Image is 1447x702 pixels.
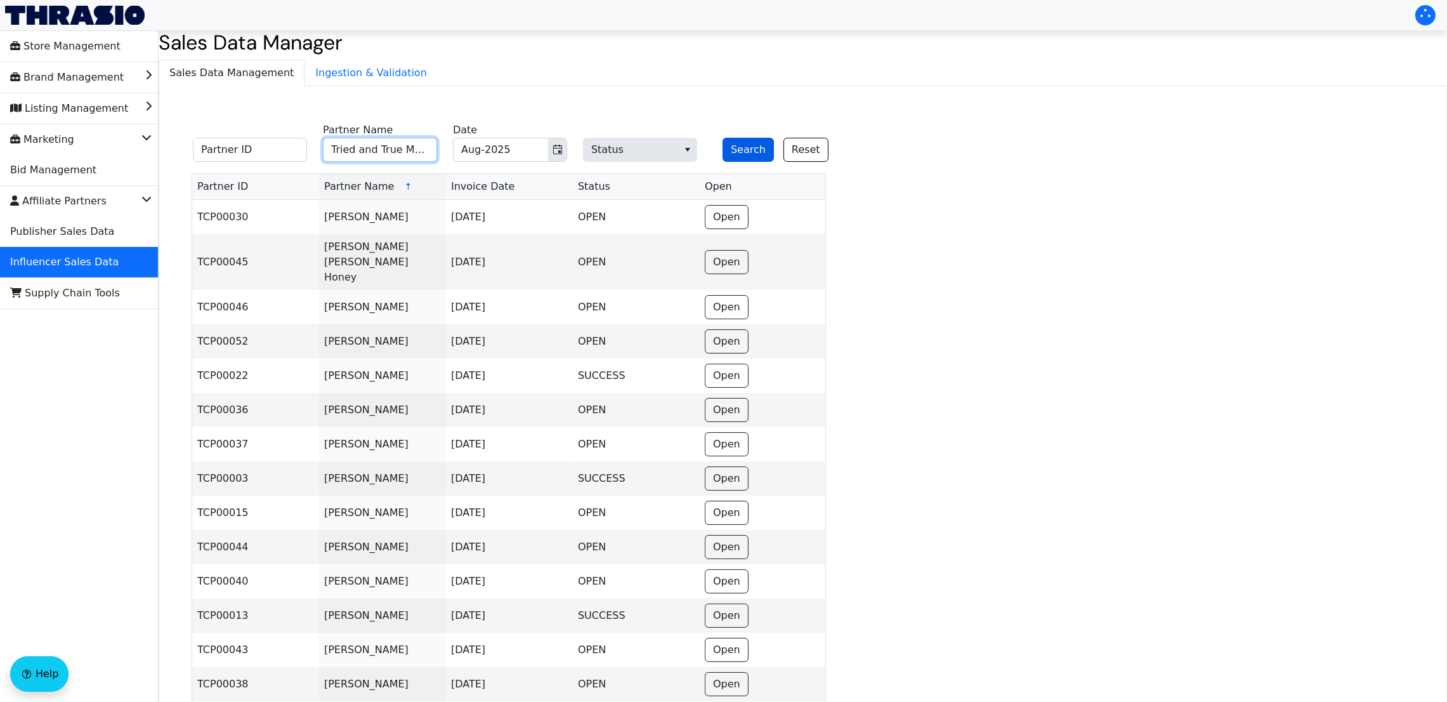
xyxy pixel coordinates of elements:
[192,496,319,530] td: TCP00015
[192,461,319,496] td: TCP00003
[713,255,740,270] span: Open
[583,138,697,162] span: Status
[192,667,319,701] td: TCP00038
[713,608,740,623] span: Open
[319,461,446,496] td: [PERSON_NAME]
[705,179,732,194] span: Open
[192,633,319,667] td: TCP00043
[10,67,124,88] span: Brand Management
[713,574,740,589] span: Open
[192,599,319,633] td: TCP00013
[573,427,700,461] td: OPEN
[192,530,319,564] td: TCP00044
[10,160,96,180] span: Bid Management
[446,599,573,633] td: [DATE]
[446,290,573,324] td: [DATE]
[446,427,573,461] td: [DATE]
[454,138,548,161] input: Aug-2025
[705,398,749,422] button: Open
[446,564,573,599] td: [DATE]
[713,209,740,225] span: Open
[446,667,573,701] td: [DATE]
[573,461,700,496] td: SUCCESS
[10,252,119,272] span: Influencer Sales Data
[451,179,515,194] span: Invoice Date
[446,633,573,667] td: [DATE]
[319,324,446,359] td: [PERSON_NAME]
[319,564,446,599] td: [PERSON_NAME]
[573,496,700,530] td: OPEN
[678,138,697,161] button: select
[705,638,749,662] button: Open
[705,329,749,354] button: Open
[446,359,573,393] td: [DATE]
[705,295,749,319] button: Open
[319,599,446,633] td: [PERSON_NAME]
[713,471,740,486] span: Open
[159,60,304,86] span: Sales Data Management
[573,290,700,324] td: OPEN
[713,300,740,315] span: Open
[446,393,573,427] td: [DATE]
[319,393,446,427] td: [PERSON_NAME]
[192,200,319,234] td: TCP00030
[10,222,114,242] span: Publisher Sales Data
[192,290,319,324] td: TCP00046
[192,564,319,599] td: TCP00040
[573,359,700,393] td: SUCCESS
[705,535,749,559] button: Open
[319,496,446,530] td: [PERSON_NAME]
[319,667,446,701] td: [PERSON_NAME]
[319,359,446,393] td: [PERSON_NAME]
[723,138,774,162] button: Search
[192,427,319,461] td: TCP00037
[705,467,749,491] button: Open
[713,334,740,349] span: Open
[192,324,319,359] td: TCP00052
[446,461,573,496] td: [DATE]
[192,393,319,427] td: TCP00036
[705,672,749,696] button: Open
[10,656,69,692] button: Help floatingactionbutton
[319,530,446,564] td: [PERSON_NAME]
[713,505,740,520] span: Open
[783,138,828,162] button: Reset
[578,179,610,194] span: Status
[10,36,121,56] span: Store Management
[573,393,700,427] td: OPEN
[705,569,749,593] button: Open
[197,179,248,194] span: Partner ID
[10,129,74,150] span: Marketing
[573,633,700,667] td: OPEN
[705,205,749,229] button: Open
[5,6,145,25] a: Thrasio Logo
[323,123,393,138] label: Partner Name
[10,283,120,303] span: Supply Chain Tools
[573,667,700,701] td: OPEN
[573,234,700,290] td: OPEN
[573,564,700,599] td: OPEN
[446,324,573,359] td: [DATE]
[305,60,437,86] span: Ingestion & Validation
[319,633,446,667] td: [PERSON_NAME]
[319,427,446,461] td: [PERSON_NAME]
[446,234,573,290] td: [DATE]
[713,540,740,555] span: Open
[324,179,394,194] span: Partner Name
[705,250,749,274] button: Open
[713,437,740,452] span: Open
[548,138,566,161] button: Toggle calendar
[36,666,58,682] span: Help
[192,234,319,290] td: TCP00045
[705,432,749,456] button: Open
[10,98,128,119] span: Listing Management
[453,123,477,138] label: Date
[705,604,749,628] button: Open
[446,200,573,234] td: [DATE]
[573,530,700,564] td: OPEN
[10,191,107,211] span: Affiliate Partners
[319,234,446,290] td: [PERSON_NAME] [PERSON_NAME] Honey
[159,30,1447,55] h2: Sales Data Manager
[573,324,700,359] td: OPEN
[573,200,700,234] td: OPEN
